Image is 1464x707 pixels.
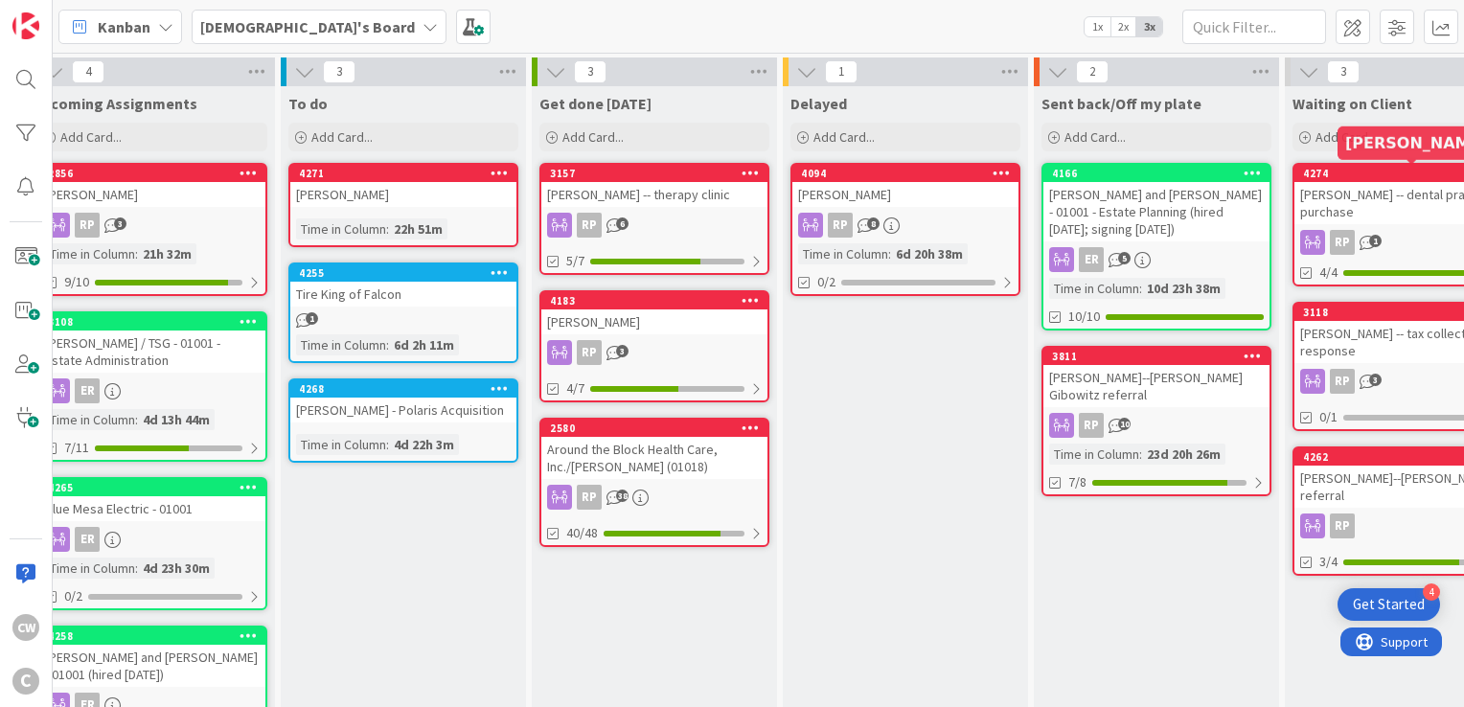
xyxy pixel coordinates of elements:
div: 4268[PERSON_NAME] - Polaris Acquisition [290,380,516,422]
div: 4268 [299,382,516,396]
span: 1 [825,60,858,83]
div: RP [1043,413,1270,438]
div: Time in Column [45,243,135,264]
div: RP [577,340,602,365]
span: Add Card... [60,128,122,146]
div: 3157[PERSON_NAME] -- therapy clinic [541,165,767,207]
span: 7/11 [64,438,89,458]
div: 4166 [1043,165,1270,182]
div: Time in Column [45,558,135,579]
span: : [135,243,138,264]
div: Time in Column [296,218,386,239]
div: ER [1079,247,1104,272]
div: 4094 [792,165,1018,182]
div: 2856 [39,165,265,182]
div: 4265 [48,481,265,494]
div: 4094[PERSON_NAME] [792,165,1018,207]
div: Around the Block Health Care, Inc./[PERSON_NAME] (01018) [541,437,767,479]
span: 1 [1369,235,1382,247]
div: 23d 20h 26m [1142,444,1225,465]
span: Sent back/Off my plate [1041,94,1201,113]
div: [PERSON_NAME] -- therapy clinic [541,182,767,207]
span: Add Card... [562,128,624,146]
div: 4183[PERSON_NAME] [541,292,767,334]
div: RP [577,485,602,510]
span: 2x [1110,17,1136,36]
span: 1 [306,312,318,325]
span: Waiting on Client [1292,94,1412,113]
div: 2580 [541,420,767,437]
div: ER [39,527,265,552]
div: 4183 [550,294,767,308]
div: [PERSON_NAME] [541,309,767,334]
div: RP [1330,369,1355,394]
span: 5/7 [566,251,584,271]
div: [PERSON_NAME]--[PERSON_NAME] Gibowitz referral [1043,365,1270,407]
span: 3x [1136,17,1162,36]
span: 9/10 [64,272,89,292]
span: 0/1 [1319,407,1338,427]
span: : [888,243,891,264]
div: 4166 [1052,167,1270,180]
div: 4271 [290,165,516,182]
div: [PERSON_NAME] - Polaris Acquisition [290,398,516,422]
span: : [135,558,138,579]
div: RP [39,213,265,238]
span: 6 [616,217,629,230]
div: ER [39,378,265,403]
span: 8 [867,217,880,230]
span: : [135,409,138,430]
div: Time in Column [296,434,386,455]
div: 4255 [290,264,516,282]
span: Kanban [98,15,150,38]
span: 3 [1327,60,1360,83]
div: 4271 [299,167,516,180]
div: [PERSON_NAME] [39,182,265,207]
div: 3108 [39,313,265,331]
div: Time in Column [1049,278,1139,299]
div: ER [75,527,100,552]
div: 2580 [550,422,767,435]
span: 3 [323,60,355,83]
div: 3108[PERSON_NAME] / TSG - 01001 - Estate Administration [39,313,265,373]
div: 4258[PERSON_NAME] and [PERSON_NAME] - 01001 (hired [DATE]) [39,627,265,687]
span: 7/8 [1068,472,1087,492]
div: 4166[PERSON_NAME] and [PERSON_NAME] - 01001 - Estate Planning (hired [DATE]; signing [DATE]) [1043,165,1270,241]
div: 2580Around the Block Health Care, Inc./[PERSON_NAME] (01018) [541,420,767,479]
div: [PERSON_NAME] and [PERSON_NAME] - 01001 - Estate Planning (hired [DATE]; signing [DATE]) [1043,182,1270,241]
span: Support [40,3,87,26]
div: 4094 [801,167,1018,180]
div: RP [541,213,767,238]
span: 0/2 [64,586,82,606]
div: 3157 [550,167,767,180]
span: 3 [616,345,629,357]
div: Time in Column [798,243,888,264]
div: Blue Mesa Electric - 01001 [39,496,265,521]
div: 10d 23h 38m [1142,278,1225,299]
span: Add Card... [1315,128,1377,146]
div: Time in Column [45,409,135,430]
div: Time in Column [1049,444,1139,465]
div: [PERSON_NAME] [792,182,1018,207]
span: 5 [1118,252,1131,264]
span: 1x [1085,17,1110,36]
div: 22h 51m [389,218,447,239]
div: RP [792,213,1018,238]
span: Delayed [790,94,847,113]
div: RP [541,340,767,365]
div: Time in Column [296,334,386,355]
div: 3811 [1052,350,1270,363]
span: 10/10 [1068,307,1100,327]
div: Get Started [1353,595,1425,614]
span: 0/2 [817,272,835,292]
span: 3/4 [1319,552,1338,572]
input: Quick Filter... [1182,10,1326,44]
span: 4/4 [1319,262,1338,283]
span: Add Card... [813,128,875,146]
div: 4255Tire King of Falcon [290,264,516,307]
div: ER [1043,247,1270,272]
span: Add Card... [311,128,373,146]
div: Tire King of Falcon [290,282,516,307]
div: RP [1330,230,1355,255]
img: Visit kanbanzone.com [12,12,39,39]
